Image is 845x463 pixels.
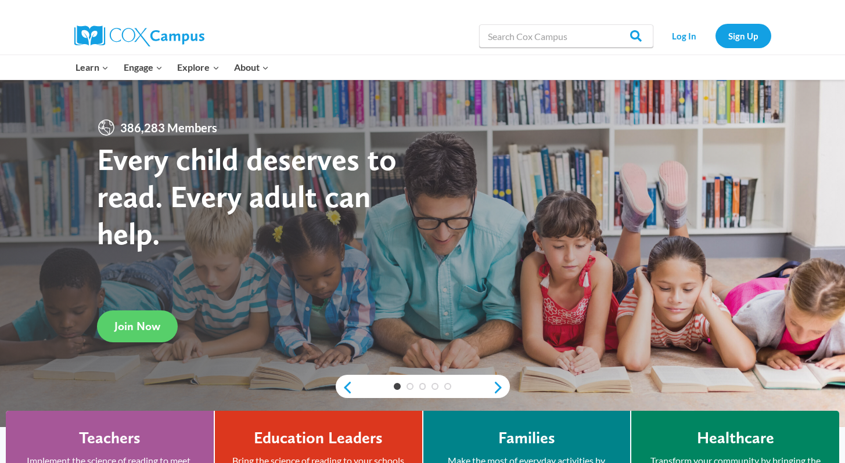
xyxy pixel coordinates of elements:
span: Learn [75,60,109,75]
h4: Education Leaders [254,428,383,448]
h4: Families [498,428,555,448]
nav: Primary Navigation [69,55,276,79]
span: Explore [177,60,219,75]
span: 386,283 Members [116,118,222,137]
h4: Healthcare [697,428,774,448]
span: About [234,60,269,75]
nav: Secondary Navigation [659,24,771,48]
img: Cox Campus [74,26,204,46]
input: Search Cox Campus [479,24,653,48]
a: 1 [394,383,401,390]
a: previous [336,381,353,395]
a: next [492,381,510,395]
a: 4 [432,383,438,390]
div: content slider buttons [336,376,510,399]
a: Log In [659,24,710,48]
span: Join Now [114,319,160,333]
a: Sign Up [715,24,771,48]
h4: Teachers [79,428,141,448]
a: 2 [407,383,413,390]
a: Join Now [97,310,178,342]
strong: Every child deserves to read. Every adult can help. [97,140,397,251]
a: 3 [419,383,426,390]
span: Engage [124,60,163,75]
a: 5 [444,383,451,390]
